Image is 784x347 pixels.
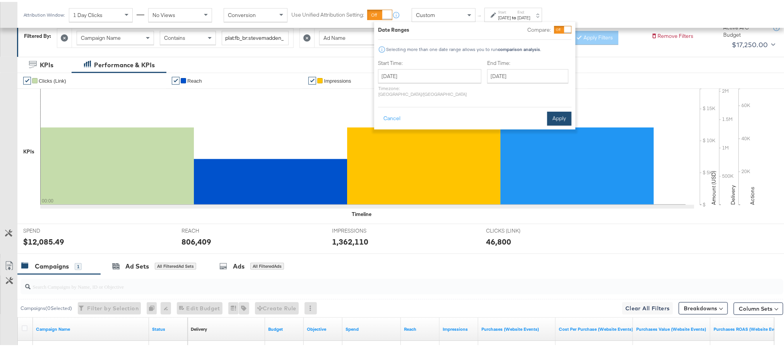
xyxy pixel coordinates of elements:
span: Clear All Filters [625,302,670,311]
div: Performance & KPIs [94,59,155,68]
a: The maximum amount you're willing to spend on your ads, on average each day or over the lifetime ... [268,324,301,330]
span: CLICKS (LINK) [486,225,544,233]
button: Clear All Filters [622,300,673,313]
label: Use Unified Attribution Setting: [291,9,364,17]
span: SPEND [23,225,81,233]
span: Campaign Name [81,32,121,39]
span: Contains [164,32,185,39]
label: Compare: [527,24,551,32]
a: Reflects the ability of your Ad Campaign to achieve delivery based on ad states, schedule and bud... [191,324,207,330]
div: KPIs [23,146,34,153]
div: Ad Sets [125,260,149,269]
a: The number of times your ad was served. On mobile apps an ad is counted as served the first time ... [443,324,475,330]
span: Reach [187,76,202,82]
div: Active A/C Budget [723,22,766,36]
div: Delivery [191,324,207,330]
span: REACH [181,225,240,233]
text: Delivery [729,183,736,203]
label: End Time: [487,58,572,65]
div: 46,800 [486,234,511,245]
label: Start Time: [378,58,481,65]
div: KPIs [40,59,53,68]
div: $12,085.49 [23,234,64,245]
a: The number of times a purchase was made tracked by your Custom Audience pixel on your website aft... [481,324,553,330]
span: Impressions [324,76,351,82]
div: 1,362,110 [332,234,369,245]
a: ✔ [23,75,31,83]
div: 806,409 [181,234,211,245]
div: $17,250.00 [732,37,768,49]
div: Filtered By: [24,31,51,38]
text: Actions [749,185,756,203]
span: 1 Day Clicks [73,10,103,17]
strong: comparison analysis [498,44,540,50]
div: Timeline [352,209,371,216]
div: Selecting more than one date range allows you to run . [386,45,541,50]
div: All Filtered Ads [250,261,284,268]
span: IMPRESSIONS [332,225,390,233]
span: No Views [152,10,175,17]
span: Conversion [228,10,256,17]
input: Search Campaigns by Name, ID or Objective [31,274,713,289]
a: Your campaign's objective. [307,324,339,330]
button: Breakdowns [679,300,728,313]
text: Amount (USD) [710,169,717,203]
button: Remove Filters [651,31,693,38]
a: ✔ [172,75,180,83]
div: 1 [75,261,82,268]
button: Cancel [378,110,406,124]
a: Shows the current state of your Ad Campaign. [152,324,185,330]
a: ✔ [308,75,316,83]
span: Clicks (Link) [39,76,66,82]
label: End: [517,8,530,13]
a: The total amount spent to date. [346,324,398,330]
a: The number of people your ad was served to. [404,324,437,330]
button: Column Sets [734,301,783,313]
a: The total value of the purchase actions tracked by your Custom Audience pixel on your website aft... [636,324,707,330]
span: Custom [416,10,435,17]
p: Timezone: [GEOGRAPHIC_DATA]/[GEOGRAPHIC_DATA] [378,83,481,95]
strong: to [511,13,517,19]
button: $17,250.00 [729,37,777,49]
a: Your campaign name. [36,324,146,330]
div: Campaigns [35,260,69,269]
div: [DATE] [517,13,530,19]
div: Ads [233,260,245,269]
div: Campaigns ( 0 Selected) [21,303,72,310]
div: 0 [147,300,161,313]
span: Ad Name [324,32,346,39]
button: Apply [547,110,572,124]
div: Date Ranges [378,24,409,32]
div: Attribution Window: [23,10,65,16]
div: All Filtered Ad Sets [155,261,196,268]
a: The average cost for each purchase tracked by your Custom Audience pixel on your website after pe... [559,324,633,330]
span: ↑ [476,13,484,16]
label: Start: [498,8,511,13]
input: Enter a search term [222,29,289,43]
div: [DATE] [498,13,511,19]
